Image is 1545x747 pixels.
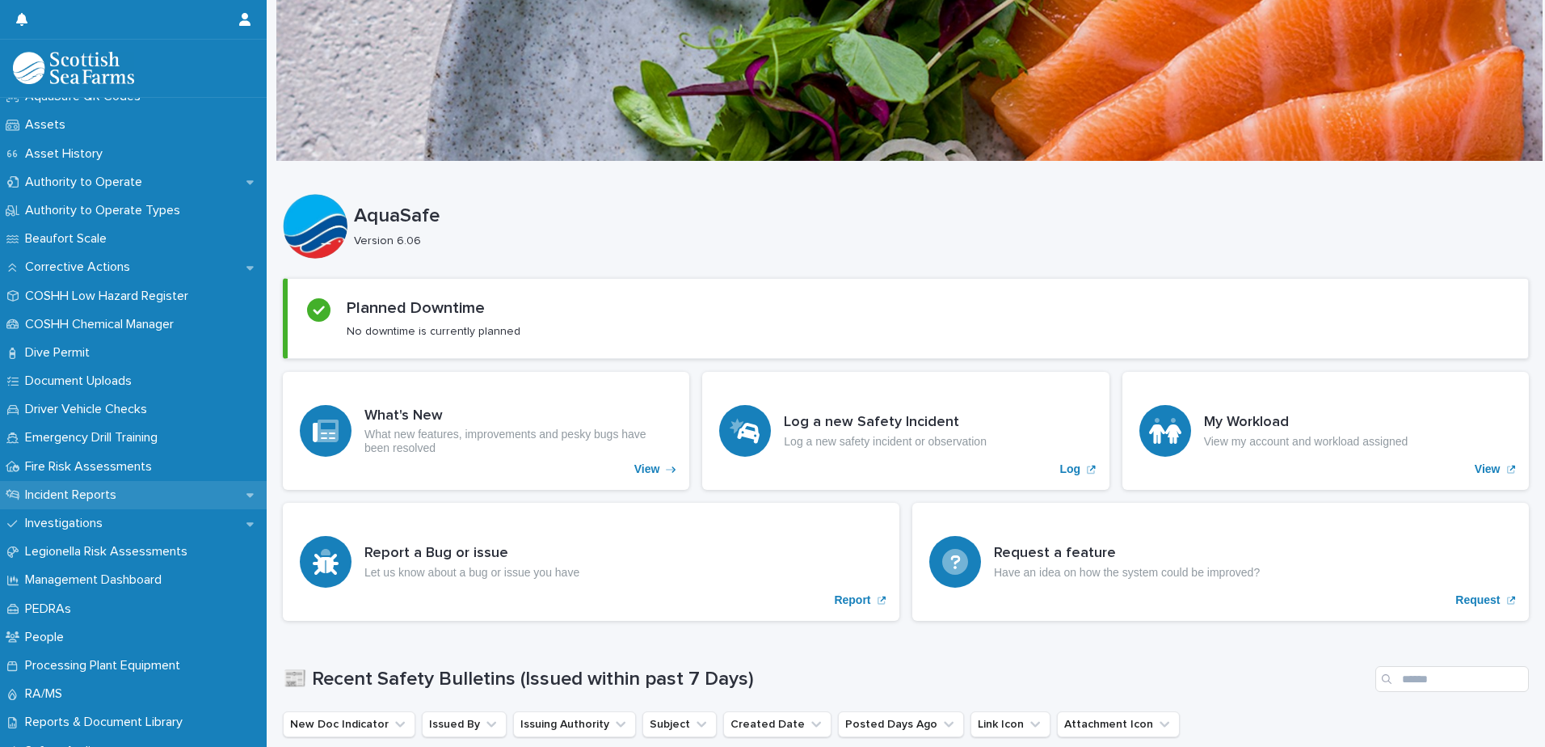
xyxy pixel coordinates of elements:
[784,435,987,449] p: Log a new safety incident or observation
[1204,414,1408,432] h3: My Workload
[1455,593,1500,607] p: Request
[19,516,116,531] p: Investigations
[19,430,170,445] p: Emergency Drill Training
[19,175,155,190] p: Authority to Operate
[364,428,672,455] p: What new features, improvements and pesky bugs have been resolved
[19,630,77,645] p: People
[1475,462,1501,476] p: View
[642,711,717,737] button: Subject
[19,317,187,332] p: COSHH Chemical Manager
[634,462,660,476] p: View
[19,89,154,104] p: AquaSafe QR Codes
[19,459,165,475] p: Fire Risk Assessments
[354,234,1516,248] p: Version 6.06
[994,545,1260,563] h3: Request a feature
[19,146,116,162] p: Asset History
[283,668,1369,691] h1: 📰 Recent Safety Bulletins (Issued within past 7 Days)
[19,402,160,417] p: Driver Vehicle Checks
[19,658,193,673] p: Processing Plant Equipment
[1204,435,1408,449] p: View my account and workload assigned
[19,345,103,361] p: Dive Permit
[364,545,579,563] h3: Report a Bug or issue
[19,601,84,617] p: PEDRAs
[834,593,870,607] p: Report
[283,503,899,621] a: Report
[347,298,485,318] h2: Planned Downtime
[702,372,1109,490] a: Log
[19,572,175,588] p: Management Dashboard
[364,566,579,580] p: Let us know about a bug or issue you have
[994,566,1260,580] p: Have an idea on how the system could be improved?
[19,231,120,247] p: Beaufort Scale
[19,544,200,559] p: Legionella Risk Assessments
[283,372,689,490] a: View
[723,711,831,737] button: Created Date
[19,373,145,389] p: Document Uploads
[19,487,129,503] p: Incident Reports
[283,711,415,737] button: New Doc Indicator
[1060,462,1081,476] p: Log
[19,686,75,702] p: RA/MS
[19,203,193,218] p: Authority to Operate Types
[912,503,1529,621] a: Request
[1122,372,1529,490] a: View
[364,407,672,425] h3: What's New
[838,711,964,737] button: Posted Days Ago
[1375,666,1529,692] input: Search
[784,414,987,432] h3: Log a new Safety Incident
[970,711,1050,737] button: Link Icon
[347,324,520,339] p: No downtime is currently planned
[513,711,636,737] button: Issuing Authority
[19,260,143,275] p: Corrective Actions
[1057,711,1180,737] button: Attachment Icon
[19,715,196,730] p: Reports & Document Library
[354,205,1522,228] p: AquaSafe
[19,289,201,304] p: COSHH Low Hazard Register
[422,711,507,737] button: Issued By
[13,52,134,84] img: bPIBxiqnSb2ggTQWdOVV
[19,117,78,133] p: Assets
